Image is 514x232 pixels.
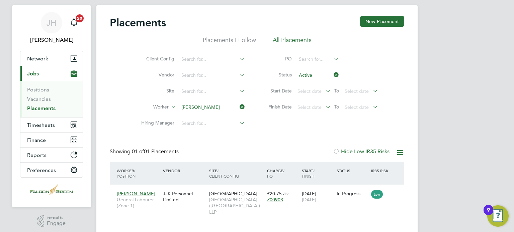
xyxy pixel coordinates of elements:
img: falcongreen-logo-retina.png [30,184,73,195]
span: Select date [297,88,322,94]
span: / PO [267,168,284,179]
span: [GEOGRAPHIC_DATA] [209,191,257,197]
div: 9 [487,210,490,219]
input: Search for... [296,55,339,64]
div: [DATE] [300,187,335,206]
button: Network [20,51,83,66]
span: To [332,102,341,111]
a: 20 [67,12,81,33]
span: 01 of [132,148,144,155]
div: JJK Personnel Limited [161,187,207,206]
span: 01 Placements [132,148,179,155]
label: PO [262,56,292,62]
span: £20.75 [267,191,282,197]
li: All Placements [273,36,312,48]
input: Search for... [179,103,245,112]
div: Vendor [161,165,207,177]
a: Vacancies [27,96,51,102]
a: Powered byEngage [37,215,66,228]
span: / hr [283,191,289,196]
div: Worker [115,165,161,182]
span: / Finish [302,168,315,179]
span: Low [371,190,383,199]
span: Select date [297,104,322,110]
label: Worker [130,104,169,110]
nav: Main navigation [12,5,91,207]
span: General Labourer (Zone 1) [117,197,160,209]
button: Open Resource Center, 9 new notifications [487,205,509,227]
button: Reports [20,148,83,162]
span: / Position [117,168,136,179]
span: Engage [47,221,66,226]
a: Go to home page [20,184,83,195]
span: Reports [27,152,47,158]
span: Timesheets [27,122,55,128]
span: Select date [345,88,369,94]
span: 20 [76,14,84,22]
input: Search for... [179,55,245,64]
span: Select date [345,104,369,110]
input: Search for... [179,119,245,128]
button: Preferences [20,163,83,177]
label: Status [262,72,292,78]
label: Vendor [136,72,174,78]
span: JH [47,18,57,27]
input: Search for... [179,87,245,96]
span: Network [27,55,48,62]
div: Start [300,165,335,182]
label: Hide Low IR35 Risks [333,148,390,155]
button: Timesheets [20,118,83,132]
input: Select one [296,71,339,80]
div: Jobs [20,81,83,117]
span: [DATE] [302,197,316,203]
label: Finish Date [262,104,292,110]
a: Placements [27,105,56,111]
div: Charge [265,165,300,182]
a: JH[PERSON_NAME] [20,12,83,44]
span: Preferences [27,167,56,173]
span: [GEOGRAPHIC_DATA] ([GEOGRAPHIC_DATA]) LLP [209,197,264,215]
div: Status [335,165,370,177]
span: To [332,86,341,95]
div: In Progress [337,191,368,197]
div: Site [207,165,265,182]
label: Hiring Manager [136,120,174,126]
div: Showing [110,148,180,155]
button: New Placement [360,16,404,27]
span: Z00903 [267,197,283,203]
input: Search for... [179,71,245,80]
span: / Client Config [209,168,239,179]
label: Client Config [136,56,174,62]
label: Site [136,88,174,94]
a: Positions [27,86,49,93]
button: Finance [20,133,83,147]
div: IR35 Risk [369,165,393,177]
span: [PERSON_NAME] [117,191,155,197]
button: Jobs [20,66,83,81]
li: Placements I Follow [203,36,256,48]
label: Start Date [262,88,292,94]
span: John Hearty [20,36,83,44]
span: Finance [27,137,46,143]
span: Powered by [47,215,66,221]
span: Jobs [27,70,39,77]
a: [PERSON_NAME]General Labourer (Zone 1)JJK Personnel Limited[GEOGRAPHIC_DATA][GEOGRAPHIC_DATA] ([G... [115,187,404,193]
h2: Placements [110,16,166,29]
